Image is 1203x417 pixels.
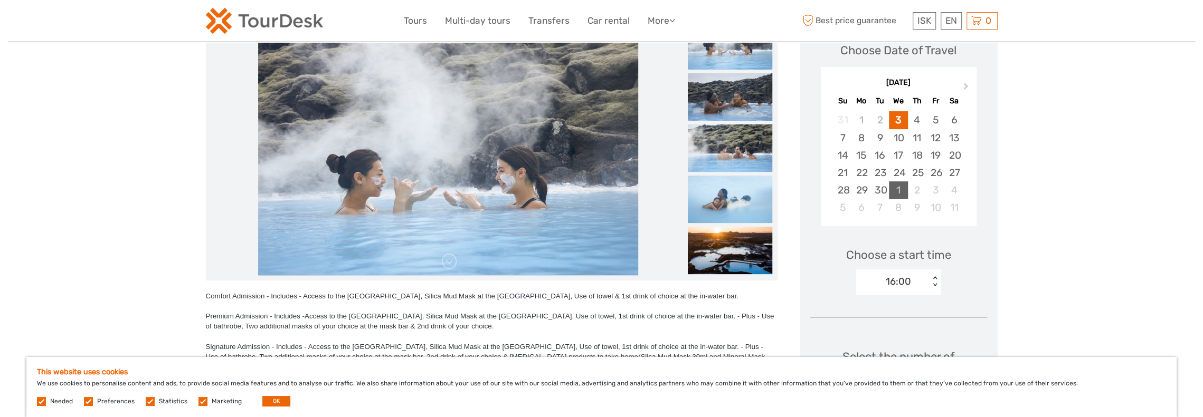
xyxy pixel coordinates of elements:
div: Choose Monday, October 6th, 2025 [852,199,870,216]
div: Tu [870,94,889,108]
div: Choose Tuesday, September 16th, 2025 [870,147,889,164]
label: Marketing [212,397,242,406]
div: Choose Tuesday, September 9th, 2025 [870,129,889,147]
div: Choose Thursday, September 25th, 2025 [908,164,926,181]
img: 074d1b25433144c697119fb130ce2944_slider_thumbnail.jpg [688,176,772,223]
div: Comfort Admission - Includes - Access to the [GEOGRAPHIC_DATA], Silica Mud Mask at the [GEOGRAPHI... [206,291,778,301]
div: Choose Wednesday, October 8th, 2025 [889,199,907,216]
span: Best price guarantee [800,12,910,30]
div: Choose Sunday, September 14th, 2025 [833,147,852,164]
div: [DATE] [821,77,977,89]
span: Choose a start time [846,247,951,263]
span: Signature Admission - Includes - [206,343,307,351]
a: Transfers [528,13,570,28]
span: Access to the [GEOGRAPHIC_DATA], Silica Mud Mask at the [GEOGRAPHIC_DATA], Use of towel, 1st drin... [206,343,765,371]
div: month 2025-09 [824,111,973,216]
div: Choose Thursday, September 11th, 2025 [908,129,926,147]
label: Preferences [97,397,135,406]
div: Choose Monday, September 15th, 2025 [852,147,870,164]
div: Premium Admission - Includes - [206,311,778,331]
div: Choose Thursday, October 2nd, 2025 [908,181,926,199]
div: Choose Tuesday, September 30th, 2025 [870,181,889,199]
div: Choose Sunday, October 5th, 2025 [833,199,852,216]
div: Choose Wednesday, September 24th, 2025 [889,164,907,181]
div: We use cookies to personalise content and ads, to provide social media features and to analyse ou... [26,357,1177,417]
div: Choose Tuesday, September 23rd, 2025 [870,164,889,181]
div: Choose Friday, October 10th, 2025 [926,199,945,216]
div: Fr [926,94,945,108]
div: Choose Monday, September 29th, 2025 [852,181,870,199]
div: Choose Tuesday, October 7th, 2025 [870,199,889,216]
img: 2adeb98bcb0a40b2ab98e71494bc4d06_slider_thumbnail.jpg [688,22,772,70]
button: Next Month [959,80,975,97]
div: Choose Saturday, September 13th, 2025 [945,129,963,147]
div: 16:00 [886,275,911,288]
div: Mo [852,94,870,108]
a: More [648,13,675,28]
div: Th [908,94,926,108]
span: 0 [984,15,993,26]
div: Not available Tuesday, September 2nd, 2025 [870,111,889,129]
div: Choose Saturday, September 20th, 2025 [945,147,963,164]
div: Choose Wednesday, September 17th, 2025 [889,147,907,164]
h5: This website uses cookies [37,367,1166,376]
label: Needed [50,397,73,406]
div: Choose Friday, September 5th, 2025 [926,111,945,129]
div: Not available Monday, September 1st, 2025 [852,111,870,129]
div: Choose Friday, September 19th, 2025 [926,147,945,164]
div: Choose Monday, September 22nd, 2025 [852,164,870,181]
div: Choose Friday, October 3rd, 2025 [926,181,945,199]
img: d9bf8667d031459cbd5a0f097f6a92b7_slider_thumbnail.jpg [688,227,772,274]
a: Tours [404,13,427,28]
div: EN [941,12,962,30]
div: Choose Thursday, October 9th, 2025 [908,199,926,216]
div: Choose Thursday, September 4th, 2025 [908,111,926,129]
img: 811391cfcce346129166c4f5c33747f0_slider_thumbnail.jpg [688,124,772,172]
img: 120-15d4194f-c635-41b9-a512-a3cb382bfb57_logo_small.png [206,8,323,34]
div: Choose Friday, September 12th, 2025 [926,129,945,147]
div: Choose Wednesday, September 3rd, 2025 [889,111,907,129]
div: We [889,94,907,108]
span: ISK [917,15,931,26]
div: Choose Friday, September 26th, 2025 [926,164,945,181]
div: Choose Wednesday, October 1st, 2025 [889,181,907,199]
button: OK [262,396,290,406]
div: Choose Sunday, September 21st, 2025 [833,164,852,181]
div: Choose Saturday, October 4th, 2025 [945,181,963,199]
img: 480a193e8ba84a95a42242670c5714f0_slider_thumbnail.jpg [688,73,772,121]
div: Su [833,94,852,108]
div: < > [931,276,940,287]
label: Statistics [159,397,187,406]
div: Not available Sunday, August 31st, 2025 [833,111,852,129]
div: Choose Monday, September 8th, 2025 [852,129,870,147]
div: Sa [945,94,963,108]
div: Select the number of participants [810,348,987,396]
a: Car rental [588,13,630,28]
span: Access to the [GEOGRAPHIC_DATA], Silica Mud Mask at the [GEOGRAPHIC_DATA], Use of towel, 1st drin... [206,312,774,330]
div: Choose Wednesday, September 10th, 2025 [889,129,907,147]
img: 2adeb98bcb0a40b2ab98e71494bc4d06_main_slider.jpg [258,22,638,275]
p: We're away right now. Please check back later! [15,18,119,27]
div: Choose Saturday, September 27th, 2025 [945,164,963,181]
div: Choose Saturday, September 6th, 2025 [945,111,963,129]
div: Choose Sunday, September 7th, 2025 [833,129,852,147]
div: Choose Sunday, September 28th, 2025 [833,181,852,199]
div: Choose Date of Travel [840,42,956,59]
div: Choose Saturday, October 11th, 2025 [945,199,963,216]
a: Multi-day tours [445,13,510,28]
button: Open LiveChat chat widget [121,16,134,29]
div: Choose Thursday, September 18th, 2025 [908,147,926,164]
